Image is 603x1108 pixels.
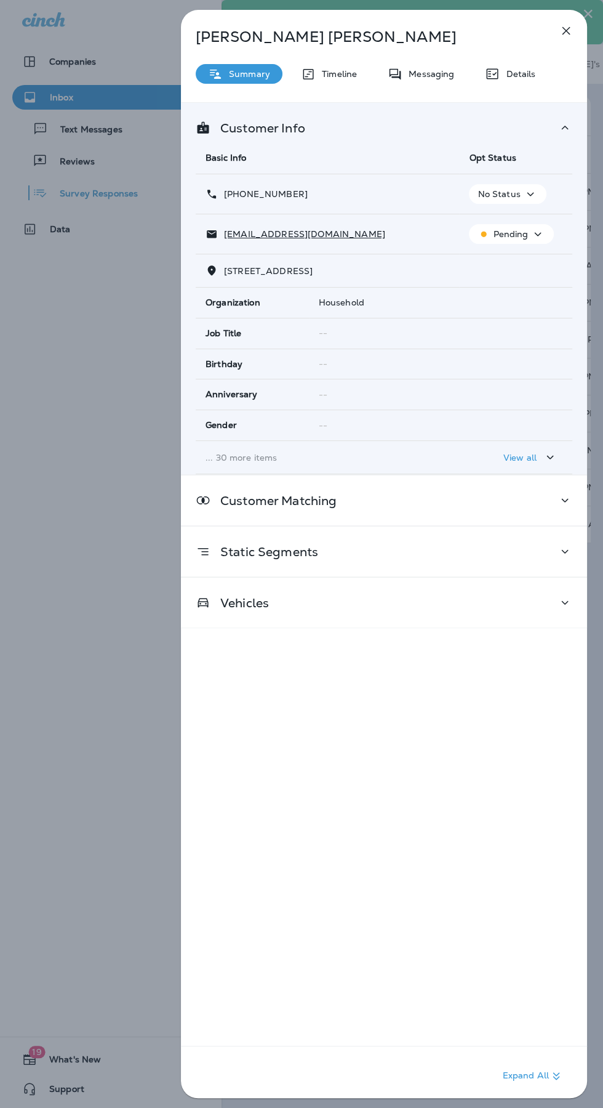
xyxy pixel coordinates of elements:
[196,28,532,46] p: [PERSON_NAME] [PERSON_NAME]
[469,224,554,244] button: Pending
[210,547,318,557] p: Static Segments
[319,389,327,400] span: --
[206,152,246,163] span: Basic Info
[503,1069,564,1083] p: Expand All
[206,359,242,370] span: Birthday
[223,69,270,79] p: Summary
[503,453,537,463] p: View all
[469,152,516,163] span: Opt Status
[218,229,385,239] p: [EMAIL_ADDRESS][DOMAIN_NAME]
[206,389,258,400] span: Anniversary
[210,496,337,506] p: Customer Matching
[498,446,562,469] button: View all
[498,1065,569,1087] button: Expand All
[319,358,327,370] span: --
[477,189,520,199] p: No Status
[206,297,260,308] span: Organization
[206,328,241,339] span: Job Title
[316,69,357,79] p: Timeline
[206,453,449,463] p: ... 30 more items
[469,184,546,204] button: No Status
[319,297,364,308] span: Household
[402,69,454,79] p: Messaging
[500,69,535,79] p: Details
[206,420,237,431] span: Gender
[493,229,528,239] p: Pending
[224,265,313,277] span: [STREET_ADDRESS]
[319,420,327,431] span: --
[218,189,308,199] p: [PHONE_NUMBER]
[210,598,269,608] p: Vehicles
[319,328,327,339] span: --
[210,123,305,133] p: Customer Info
